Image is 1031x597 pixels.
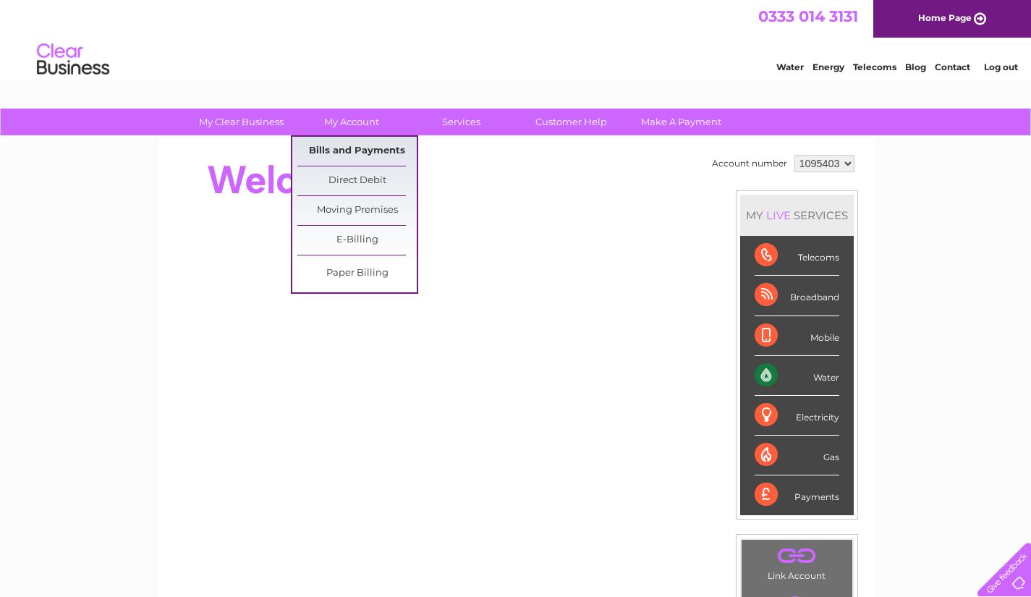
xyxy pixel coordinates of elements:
[297,137,417,166] a: Bills and Payments
[297,196,417,225] a: Moving Premises
[621,109,741,135] a: Make A Payment
[740,195,854,236] div: MY SERVICES
[813,62,844,72] a: Energy
[512,109,631,135] a: Customer Help
[741,539,853,585] td: Link Account
[708,151,791,176] td: Account number
[758,7,858,25] a: 0333 014 3131
[745,543,849,569] a: .
[905,62,926,72] a: Blog
[292,109,411,135] a: My Account
[755,356,839,396] div: Water
[935,62,970,72] a: Contact
[402,109,521,135] a: Services
[297,166,417,195] a: Direct Debit
[755,475,839,515] div: Payments
[984,62,1018,72] a: Log out
[755,276,839,316] div: Broadband
[776,62,804,72] a: Water
[755,316,839,356] div: Mobile
[853,62,896,72] a: Telecoms
[182,109,301,135] a: My Clear Business
[755,436,839,475] div: Gas
[297,259,417,288] a: Paper Billing
[174,8,858,70] div: Clear Business is a trading name of Verastar Limited (registered in [GEOGRAPHIC_DATA] No. 3667643...
[755,396,839,436] div: Electricity
[297,226,417,255] a: E-Billing
[36,38,110,82] img: logo.png
[755,236,839,276] div: Telecoms
[763,208,794,222] div: LIVE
